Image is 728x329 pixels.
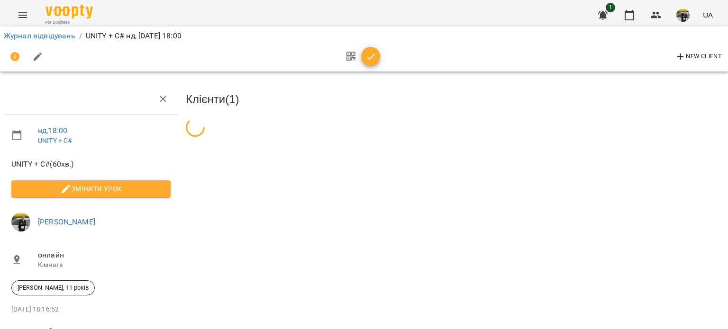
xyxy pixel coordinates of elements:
[673,49,724,64] button: New Client
[675,51,722,62] span: New Client
[11,213,30,231] img: a92d573242819302f0c564e2a9a4b79e.jpg
[86,30,182,42] p: UNITY + C# нд, [DATE] 18:00
[45,5,93,18] img: Voopty Logo
[11,305,171,314] p: [DATE] 18:16:52
[11,159,171,170] span: UNITY + C# ( 60 хв. )
[699,6,717,24] button: UA
[4,31,75,40] a: Журнал відвідувань
[38,126,67,135] a: нд , 18:00
[11,180,171,197] button: Змінити урок
[45,19,93,26] span: For Business
[38,249,171,261] span: онлайн
[38,260,171,270] p: Кімната
[79,30,82,42] li: /
[606,3,615,12] span: 1
[4,30,724,42] nav: breadcrumb
[703,10,713,20] span: UA
[38,137,72,144] a: UNITY + C#
[11,4,34,27] button: Menu
[38,217,95,226] a: [PERSON_NAME]
[186,93,724,106] h3: Клієнти ( 1 )
[676,9,690,22] img: a92d573242819302f0c564e2a9a4b79e.jpg
[12,284,94,292] span: [PERSON_NAME], 11 років
[11,280,95,295] div: [PERSON_NAME], 11 років
[19,183,163,195] span: Змінити урок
